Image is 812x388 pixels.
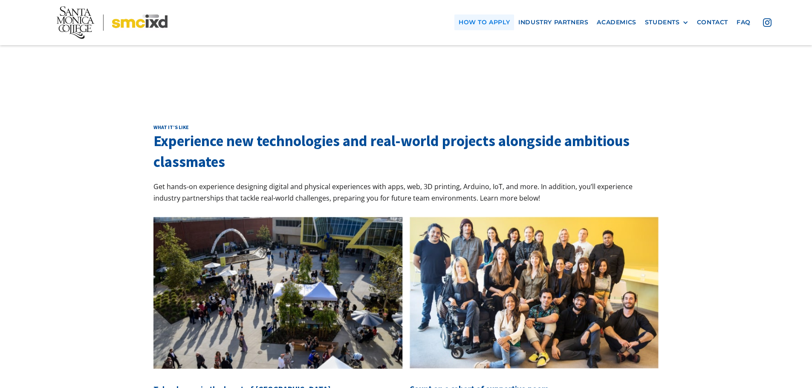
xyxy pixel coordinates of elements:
[153,124,659,131] h2: What it’s like
[514,14,592,30] a: industry partners
[645,19,680,26] div: STUDENTS
[693,14,732,30] a: contact
[454,14,514,30] a: how to apply
[732,14,755,30] a: faq
[592,14,640,30] a: Academics
[645,19,688,26] div: STUDENTS
[153,181,659,204] p: Get hands-on experience designing digital and physical experiences with apps, web, 3D printing, A...
[57,6,168,39] img: Santa Monica College - SMC IxD logo
[763,18,772,27] img: icon - instagram
[153,131,659,172] h3: Experience new technologies and real-world projects alongside ambitious classmates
